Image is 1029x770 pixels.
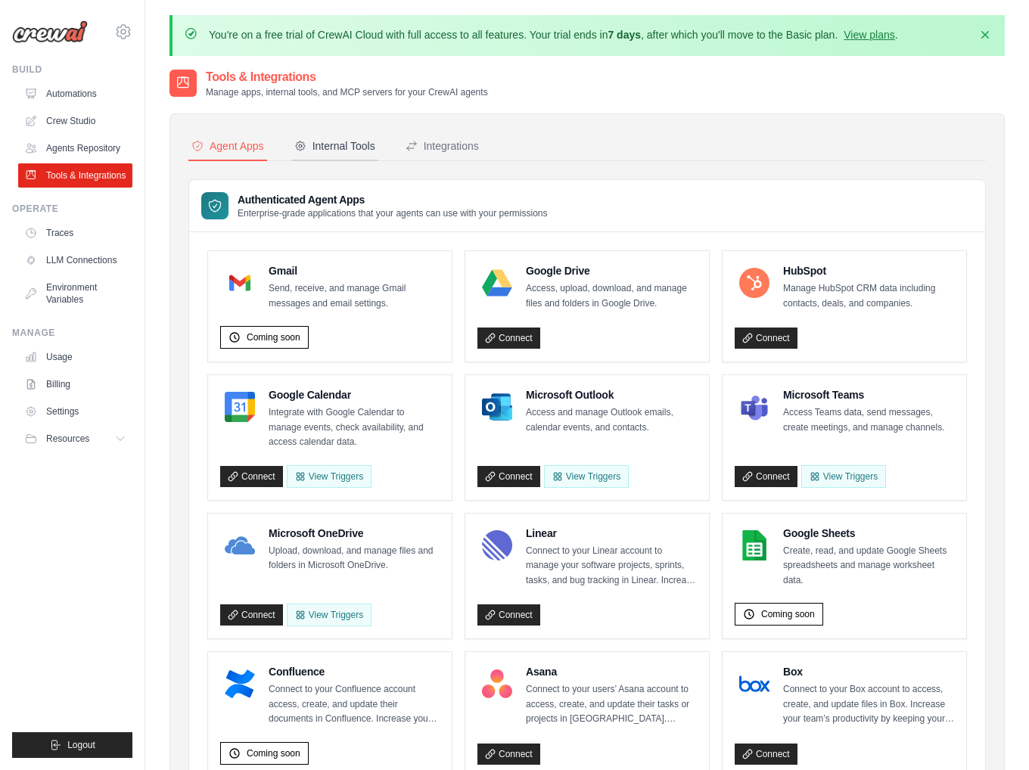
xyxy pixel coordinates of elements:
[247,331,300,343] span: Coming soon
[206,68,488,86] h2: Tools & Integrations
[761,608,815,620] span: Coming soon
[287,604,371,626] : View Triggers
[783,387,954,402] h4: Microsoft Teams
[225,669,255,699] img: Confluence Logo
[18,136,132,160] a: Agents Repository
[206,86,488,98] p: Manage apps, internal tools, and MCP servers for your CrewAI agents
[291,132,378,161] button: Internal Tools
[783,544,954,588] p: Create, read, and update Google Sheets spreadsheets and manage worksheet data.
[12,20,88,43] img: Logo
[526,526,697,541] h4: Linear
[269,664,440,679] h4: Confluence
[526,387,697,402] h4: Microsoft Outlook
[269,263,440,278] h4: Gmail
[225,268,255,298] img: Gmail Logo
[477,744,540,765] a: Connect
[482,669,512,699] img: Asana Logo
[526,263,697,278] h4: Google Drive
[269,682,440,727] p: Connect to your Confluence account access, create, and update their documents in Confluence. Incr...
[220,604,283,626] a: Connect
[735,328,797,349] a: Connect
[783,682,954,727] p: Connect to your Box account to access, create, and update files in Box. Increase your team’s prod...
[482,530,512,560] img: Linear Logo
[269,544,440,573] p: Upload, download, and manage files and folders in Microsoft OneDrive.
[12,203,132,215] div: Operate
[220,466,283,487] a: Connect
[18,221,132,245] a: Traces
[67,739,95,751] span: Logout
[526,281,697,311] p: Access, upload, download, and manage files and folders in Google Drive.
[735,466,797,487] a: Connect
[18,427,132,451] button: Resources
[12,327,132,339] div: Manage
[247,747,300,759] span: Coming soon
[526,664,697,679] h4: Asana
[294,138,375,154] div: Internal Tools
[482,392,512,422] img: Microsoft Outlook Logo
[735,744,797,765] a: Connect
[608,29,641,41] strong: 7 days
[225,530,255,560] img: Microsoft OneDrive Logo
[18,275,132,312] a: Environment Variables
[18,109,132,133] a: Crew Studio
[18,372,132,396] a: Billing
[18,163,132,188] a: Tools & Integrations
[188,132,267,161] button: Agent Apps
[225,392,255,422] img: Google Calendar Logo
[739,530,769,560] img: Google Sheets Logo
[783,263,954,278] h4: HubSpot
[739,268,769,298] img: HubSpot Logo
[12,732,132,758] button: Logout
[783,281,954,311] p: Manage HubSpot CRM data including contacts, deals, and companies.
[269,387,440,402] h4: Google Calendar
[783,664,954,679] h4: Box
[287,465,371,488] button: View Triggers
[238,207,548,219] p: Enterprise-grade applications that your agents can use with your permissions
[739,392,769,422] img: Microsoft Teams Logo
[18,82,132,106] a: Automations
[18,345,132,369] a: Usage
[544,465,629,488] : View Triggers
[46,433,89,445] span: Resources
[269,405,440,450] p: Integrate with Google Calendar to manage events, check availability, and access calendar data.
[844,29,894,41] a: View plans
[406,138,479,154] div: Integrations
[269,526,440,541] h4: Microsoft OneDrive
[526,544,697,588] p: Connect to your Linear account to manage your software projects, sprints, tasks, and bug tracking...
[12,64,132,76] div: Build
[783,526,954,541] h4: Google Sheets
[403,132,482,161] button: Integrations
[477,466,540,487] a: Connect
[477,604,540,626] a: Connect
[191,138,264,154] div: Agent Apps
[801,465,886,488] : View Triggers
[269,281,440,311] p: Send, receive, and manage Gmail messages and email settings.
[18,248,132,272] a: LLM Connections
[209,27,898,42] p: You're on a free trial of CrewAI Cloud with full access to all features. Your trial ends in , aft...
[482,268,512,298] img: Google Drive Logo
[18,399,132,424] a: Settings
[477,328,540,349] a: Connect
[526,682,697,727] p: Connect to your users’ Asana account to access, create, and update their tasks or projects in [GE...
[238,192,548,207] h3: Authenticated Agent Apps
[739,669,769,699] img: Box Logo
[783,405,954,435] p: Access Teams data, send messages, create meetings, and manage channels.
[526,405,697,435] p: Access and manage Outlook emails, calendar events, and contacts.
